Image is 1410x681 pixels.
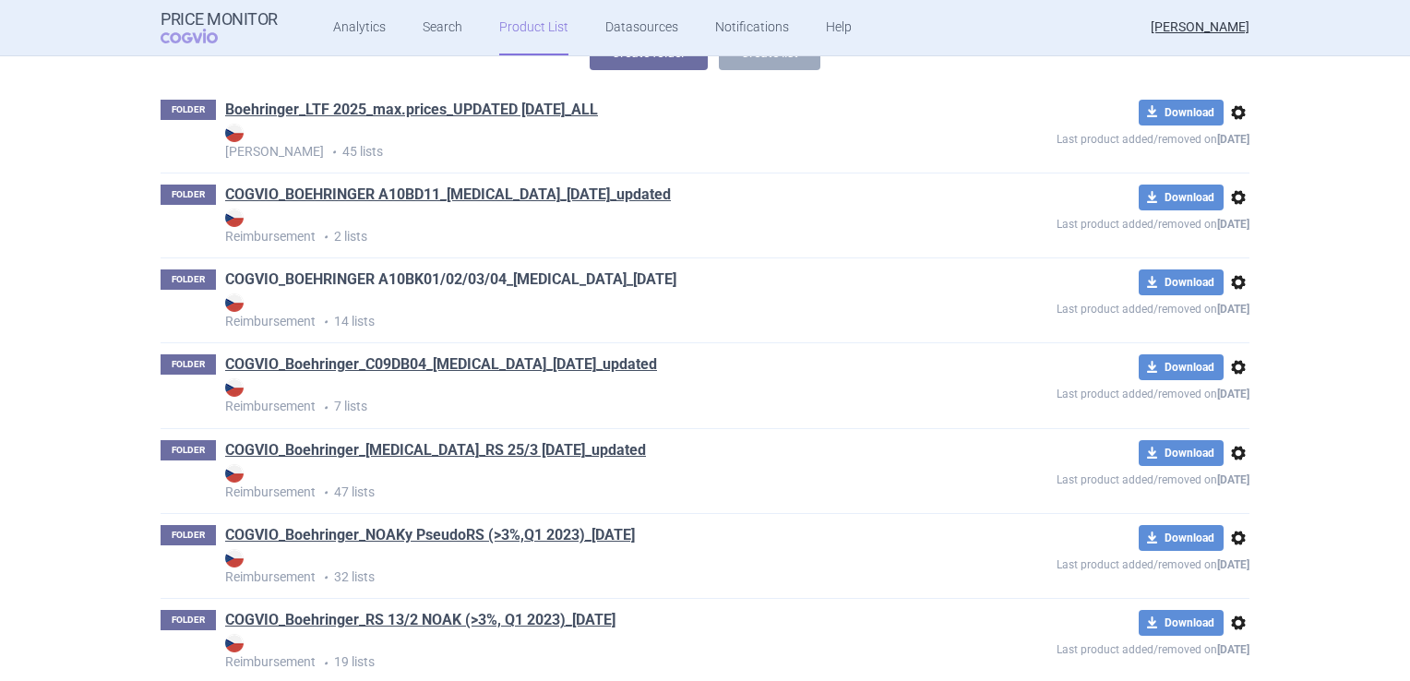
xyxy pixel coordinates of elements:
[1217,558,1249,571] strong: [DATE]
[324,143,342,161] i: •
[161,29,244,43] span: COGVIO
[225,440,646,460] a: COGVIO_Boehringer_[MEDICAL_DATA]_RS 25/3 [DATE]_updated
[225,634,923,669] strong: Reimbursement
[923,636,1249,659] p: Last product added/removed on
[225,209,923,244] strong: Reimbursement
[161,440,216,460] p: FOLDER
[923,210,1249,233] p: Last product added/removed on
[1217,643,1249,656] strong: [DATE]
[923,466,1249,489] p: Last product added/removed on
[1139,269,1224,295] button: Download
[161,525,216,545] p: FOLDER
[225,209,923,246] p: 2 lists
[316,568,334,587] i: •
[225,269,676,293] h1: COGVIO_BOEHRINGER A10BK01/02/03/04_JARDIANCE_05.06.2025
[316,484,334,502] i: •
[1217,473,1249,486] strong: [DATE]
[161,610,216,630] p: FOLDER
[225,185,671,209] h1: COGVIO_BOEHRINGER A10BD11_JENTADUETO_21.01.2025_updated
[225,525,635,545] a: COGVIO_Boehringer_NOAKy PseudoRS (>3%,Q1 2023)_[DATE]
[225,209,244,227] img: CZ
[316,654,334,673] i: •
[225,100,598,120] a: Boehringer_LTF 2025_max.prices_UPDATED [DATE]_ALL
[316,399,334,417] i: •
[225,378,923,416] p: 7 lists
[225,378,923,413] strong: Reimbursement
[225,100,598,124] h1: Boehringer_LTF 2025_max.prices_UPDATED 29.05.2025_ALL
[1139,100,1224,125] button: Download
[225,464,923,502] p: 47 lists
[225,634,244,652] img: CZ
[923,295,1249,318] p: Last product added/removed on
[1217,388,1249,400] strong: [DATE]
[923,380,1249,403] p: Last product added/removed on
[225,354,657,378] h1: COGVIO_Boehringer_C09DB04_TWYNSTA_05.06.2025_updated
[225,549,244,567] img: CZ
[225,549,923,587] p: 32 lists
[225,634,923,672] p: 19 lists
[161,354,216,375] p: FOLDER
[225,549,923,584] strong: Reimbursement
[225,464,923,499] strong: Reimbursement
[1217,133,1249,146] strong: [DATE]
[316,313,334,331] i: •
[225,124,244,142] img: CZ
[161,10,278,45] a: Price MonitorCOGVIO
[225,610,615,630] a: COGVIO_Boehringer_RS 13/2 NOAK (>3%, Q1 2023)_[DATE]
[1139,610,1224,636] button: Download
[225,293,244,312] img: CZ
[225,464,244,483] img: CZ
[161,269,216,290] p: FOLDER
[161,10,278,29] strong: Price Monitor
[923,551,1249,574] p: Last product added/removed on
[225,525,635,549] h1: COGVIO_Boehringer_NOAKy PseudoRS (>3%,Q1 2023)_11.05.2025
[225,185,671,205] a: COGVIO_BOEHRINGER A10BD11_[MEDICAL_DATA]_[DATE]_updated
[225,124,923,161] p: 45 lists
[1139,354,1224,380] button: Download
[923,125,1249,149] p: Last product added/removed on
[225,269,676,290] a: COGVIO_BOEHRINGER A10BK01/02/03/04_[MEDICAL_DATA]_[DATE]
[161,100,216,120] p: FOLDER
[225,354,657,375] a: COGVIO_Boehringer_C09DB04_[MEDICAL_DATA]_[DATE]_updated
[225,293,923,329] strong: Reimbursement
[1139,440,1224,466] button: Download
[225,124,923,159] strong: [PERSON_NAME]
[225,440,646,464] h1: COGVIO_Boehringer_MICARDIS_RS 25/3 05.06.2025_updated
[1139,185,1224,210] button: Download
[161,185,216,205] p: FOLDER
[225,610,615,634] h1: COGVIO_Boehringer_RS 13/2 NOAK (>3%, Q1 2023)_11.05.2025
[1139,525,1224,551] button: Download
[225,378,244,397] img: CZ
[1217,218,1249,231] strong: [DATE]
[316,228,334,246] i: •
[225,293,923,331] p: 14 lists
[1217,303,1249,316] strong: [DATE]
